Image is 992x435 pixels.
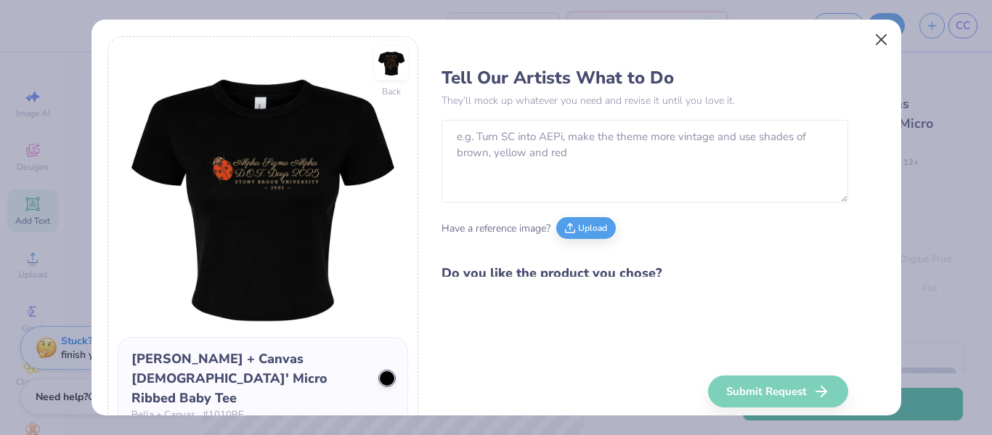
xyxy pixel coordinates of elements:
span: Bella + Canvas [131,408,195,423]
h3: Tell Our Artists What to Do [442,67,848,89]
span: # 1010BE [203,408,243,423]
img: Front [118,46,408,337]
span: We’ll email and text it to you by 8 pm. [692,413,848,428]
button: Close [867,26,895,54]
button: Upload [556,217,616,239]
span: Have a reference image? [442,221,550,236]
p: They’ll mock up whatever you need and revise it until you love it. [442,93,848,108]
div: [PERSON_NAME] + Canvas [DEMOGRAPHIC_DATA]' Micro Ribbed Baby Tee [131,349,368,408]
h4: Do you like the product you chose? [442,263,848,284]
div: Back [382,85,401,98]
